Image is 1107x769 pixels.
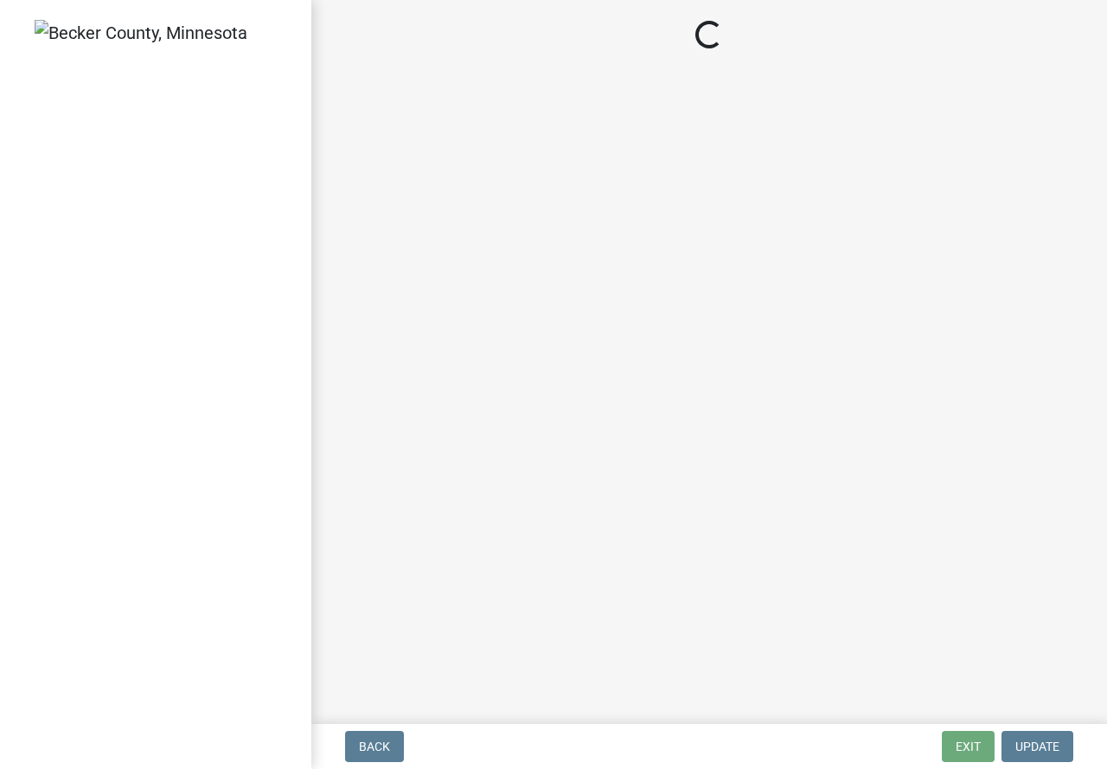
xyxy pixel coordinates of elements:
[942,731,995,762] button: Exit
[1015,740,1059,753] span: Update
[1001,731,1073,762] button: Update
[35,20,247,46] img: Becker County, Minnesota
[345,731,404,762] button: Back
[359,740,390,753] span: Back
